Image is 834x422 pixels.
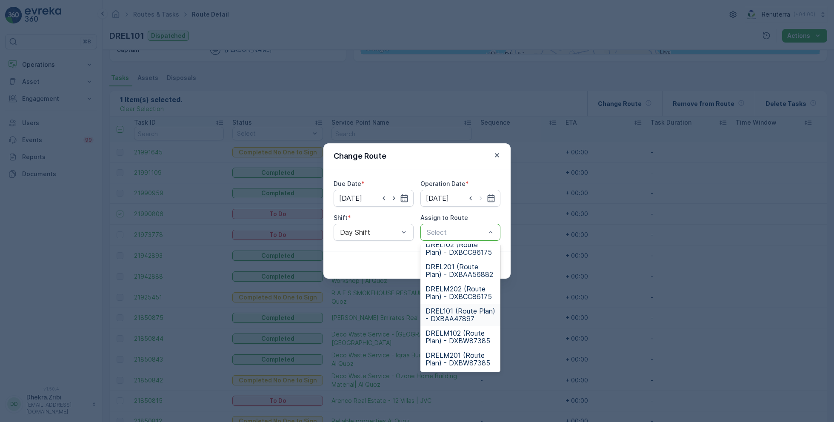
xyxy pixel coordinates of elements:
label: Operation Date [420,180,466,187]
p: Change Route [334,150,386,162]
span: DRELM201 (Route Plan) - DXBW87385 [426,351,495,367]
span: DRELM202 (Route Plan) - DXBCC86175 [426,285,495,300]
label: Due Date [334,180,361,187]
label: Shift [334,214,348,221]
label: Assign to Route [420,214,468,221]
span: DREL101 (Route Plan) - DXBAA47897 [426,307,495,322]
input: dd/mm/yyyy [334,190,414,207]
p: Select [427,227,486,237]
span: DREL201 (Route Plan) - DXBAA56882 [426,263,495,278]
span: DRELM102 (Route Plan) - DXBW87385 [426,329,495,345]
span: DREL102 (Route Plan) - DXBCC86175 [426,241,495,256]
input: dd/mm/yyyy [420,190,500,207]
